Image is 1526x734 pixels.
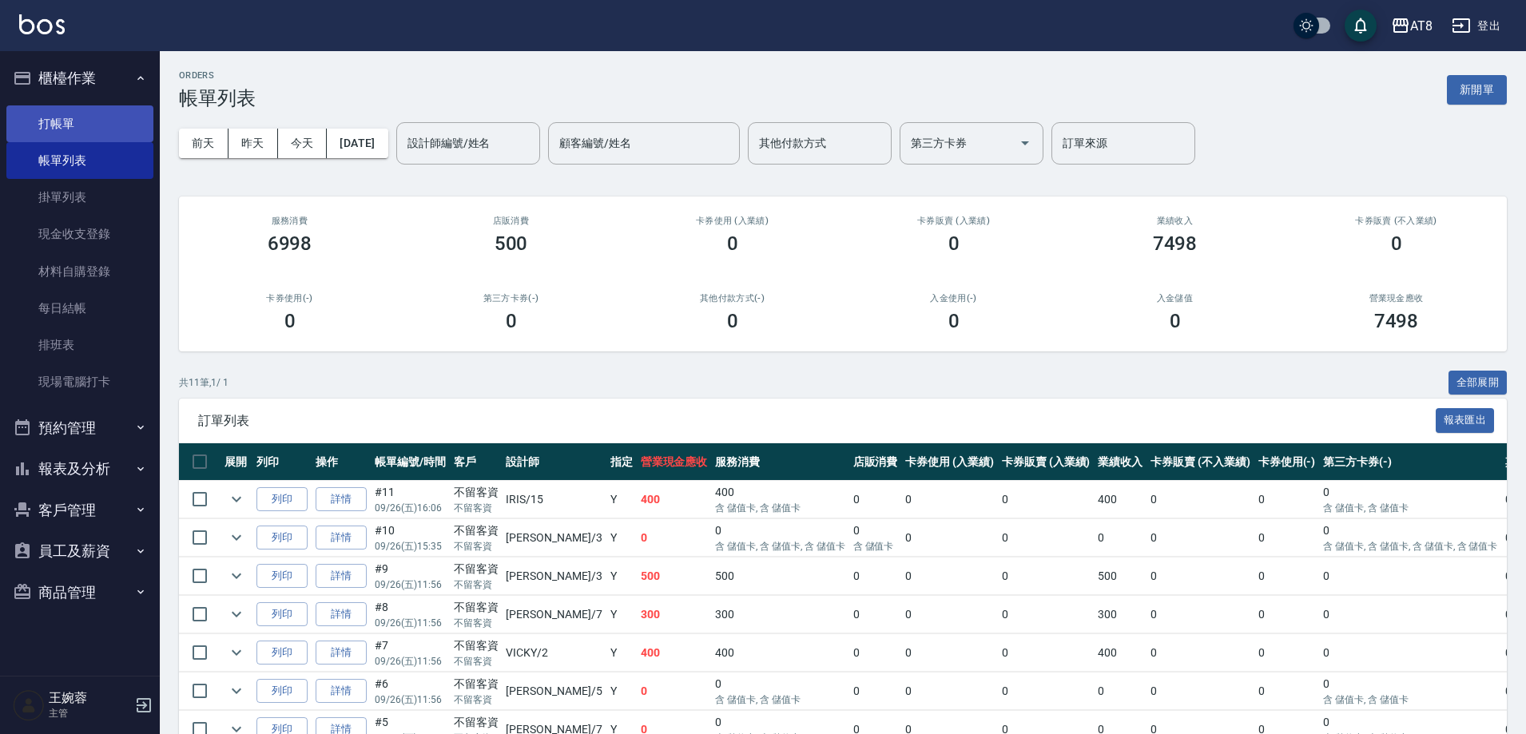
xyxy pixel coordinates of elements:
[502,557,606,595] td: [PERSON_NAME] /3
[450,443,503,481] th: 客戶
[637,673,712,710] td: 0
[849,673,902,710] td: 0
[998,481,1095,518] td: 0
[715,501,844,515] p: 含 儲值卡, 含 儲值卡
[6,327,153,363] a: 排班表
[1447,75,1507,105] button: 新開單
[316,679,367,704] a: 詳情
[49,706,130,720] p: 主管
[6,216,153,252] a: 現金收支登錄
[502,519,606,557] td: [PERSON_NAME] /3
[454,522,499,539] div: 不留客資
[179,375,229,390] p: 共 11 筆, 1 / 1
[1323,539,1497,553] p: 含 儲值卡, 含 儲值卡, 含 儲值卡, 含 儲值卡
[711,557,848,595] td: 500
[998,634,1095,672] td: 0
[849,596,902,633] td: 0
[371,634,450,672] td: #7
[1012,130,1038,156] button: Open
[1254,596,1320,633] td: 0
[375,501,446,515] p: 09/26 (五) 16:06
[256,526,308,550] button: 列印
[998,519,1095,557] td: 0
[849,557,902,595] td: 0
[6,105,153,142] a: 打帳單
[1391,232,1402,255] h3: 0
[225,602,248,626] button: expand row
[1445,11,1507,41] button: 登出
[901,557,998,595] td: 0
[1323,501,1497,515] p: 含 儲值卡, 含 儲值卡
[1254,443,1320,481] th: 卡券使用(-)
[998,673,1095,710] td: 0
[371,519,450,557] td: #10
[1436,412,1495,427] a: 報表匯出
[1146,443,1254,481] th: 卡券販賣 (不入業績)
[371,443,450,481] th: 帳單編號/時間
[711,596,848,633] td: 300
[901,673,998,710] td: 0
[641,293,824,304] h2: 其他付款方式(-)
[454,637,499,654] div: 不留客資
[278,129,328,158] button: 今天
[1146,557,1254,595] td: 0
[502,443,606,481] th: 設計師
[454,539,499,553] p: 不留客資
[849,519,902,557] td: 0
[1254,519,1320,557] td: 0
[1254,673,1320,710] td: 0
[6,179,153,216] a: 掛單列表
[1323,692,1497,707] p: 含 儲值卡, 含 儲值卡
[1094,557,1146,595] td: 500
[284,310,296,332] h3: 0
[711,634,848,672] td: 400
[1170,310,1181,332] h3: 0
[637,557,712,595] td: 500
[1436,408,1495,433] button: 報表匯出
[606,519,637,557] td: Y
[606,673,637,710] td: Y
[6,363,153,400] a: 現場電腦打卡
[606,634,637,672] td: Y
[1146,481,1254,518] td: 0
[711,519,848,557] td: 0
[901,519,998,557] td: 0
[6,142,153,179] a: 帳單列表
[998,557,1095,595] td: 0
[6,448,153,490] button: 報表及分析
[256,679,308,704] button: 列印
[901,634,998,672] td: 0
[179,87,256,109] h3: 帳單列表
[1254,481,1320,518] td: 0
[6,253,153,290] a: 材料自購登錄
[1153,232,1198,255] h3: 7498
[6,290,153,327] a: 每日結帳
[711,481,848,518] td: 400
[862,293,1045,304] h2: 入金使用(-)
[998,596,1095,633] td: 0
[371,673,450,710] td: #6
[225,641,248,665] button: expand row
[6,407,153,449] button: 預約管理
[1094,443,1146,481] th: 業績收入
[454,714,499,731] div: 不留客資
[1319,481,1501,518] td: 0
[711,443,848,481] th: 服務消費
[225,526,248,550] button: expand row
[1146,673,1254,710] td: 0
[252,443,312,481] th: 列印
[375,692,446,707] p: 09/26 (五) 11:56
[502,596,606,633] td: [PERSON_NAME] /7
[1319,557,1501,595] td: 0
[6,530,153,572] button: 員工及薪資
[641,216,824,226] h2: 卡券使用 (入業績)
[502,481,606,518] td: IRIS /15
[1319,519,1501,557] td: 0
[1385,10,1439,42] button: AT8
[1146,634,1254,672] td: 0
[1449,371,1508,395] button: 全部展開
[454,561,499,577] div: 不留客資
[198,413,1436,429] span: 訂單列表
[1094,634,1146,672] td: 400
[948,310,960,332] h3: 0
